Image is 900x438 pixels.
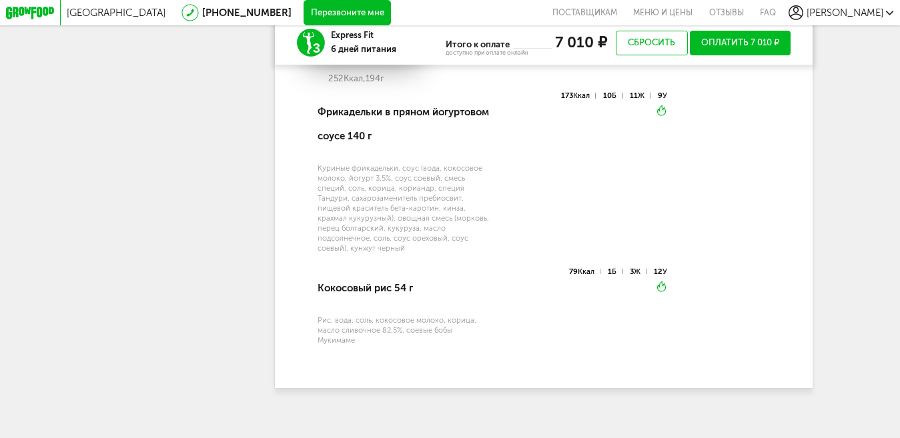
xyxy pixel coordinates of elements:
[67,7,165,19] span: [GEOGRAPHIC_DATA]
[612,267,616,276] span: Б
[573,91,590,100] span: Ккал
[313,41,320,55] text: 3
[297,73,416,83] div: 252 194
[561,93,596,98] div: 173
[318,163,491,253] div: Куриные фрикадельки, соус (вода, кокосовое молоко, йогурт 3,5%, соус соевый, смесь специй, соль, ...
[331,43,396,57] p: 6 дней питания
[608,269,623,274] div: 1
[662,91,667,100] span: У
[380,73,384,83] span: г
[446,49,528,57] div: доступно при оплате онлайн
[552,35,607,51] div: 7 010 ₽
[578,267,594,276] span: Ккал
[446,39,513,49] div: Итого к оплате
[202,7,292,19] a: [PHONE_NUMBER]
[318,91,491,158] div: Фрикадельки в пряном йогуртовом соусе 140 г
[807,7,883,19] span: [PERSON_NAME]
[654,269,667,274] div: 12
[658,93,667,98] div: 9
[344,73,366,83] span: Ккал,
[638,91,644,100] span: Ж
[603,93,623,98] div: 10
[630,93,651,98] div: 11
[318,267,491,310] div: Кокосовый рис 54 г
[690,31,791,55] button: Оплатить 7 010 ₽
[569,269,601,274] div: 79
[616,31,688,55] button: Сбросить
[662,267,667,276] span: У
[612,91,616,100] span: Б
[634,267,640,276] span: Ж
[331,29,396,43] h3: Express Fit
[630,269,647,274] div: 3
[318,315,491,345] div: Рис, вода, соль, кокосовое молоко, корица, масло сливочное 82,5%, соевые бобы Мукимаме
